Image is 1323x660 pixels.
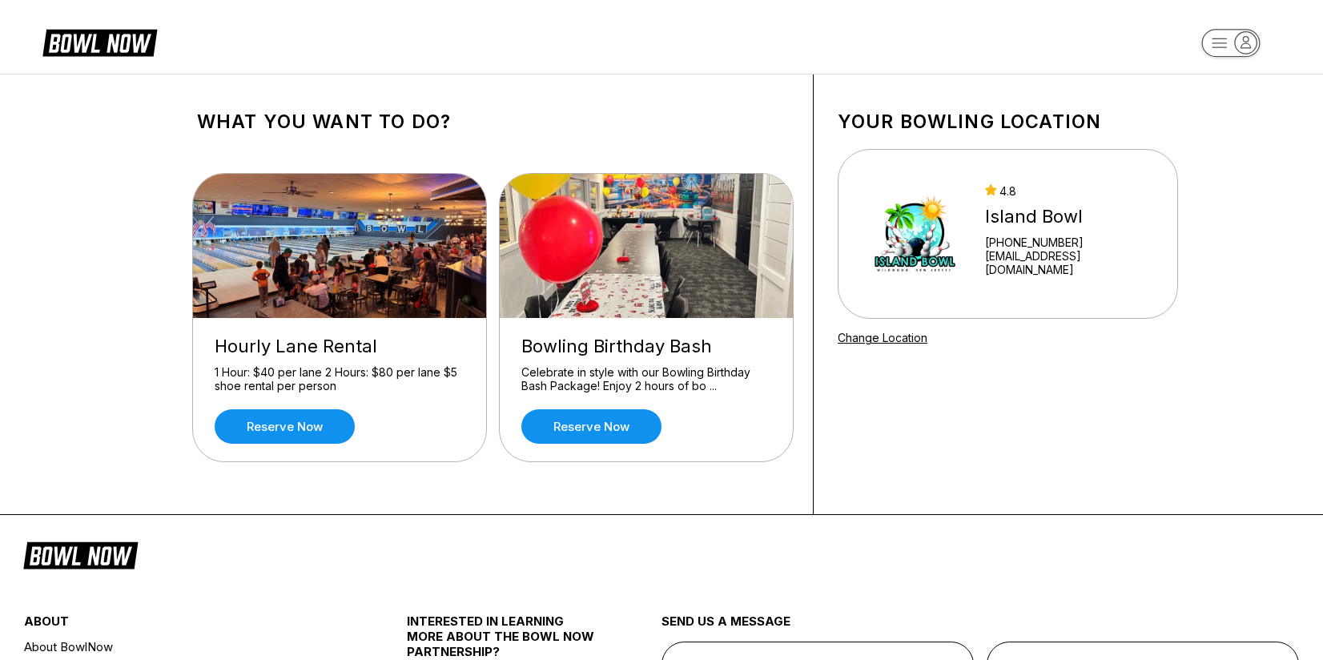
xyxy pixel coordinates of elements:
[521,409,661,444] a: Reserve now
[985,235,1156,249] div: [PHONE_NUMBER]
[661,614,1299,642] div: send us a message
[24,637,343,657] a: About BowlNow
[215,365,464,393] div: 1 Hour: $40 per lane 2 Hours: $80 per lane $5 shoe rental per person
[521,336,771,357] div: Bowling Birthday Bash
[985,184,1156,198] div: 4.8
[838,331,927,344] a: Change Location
[500,174,794,318] img: Bowling Birthday Bash
[859,174,971,294] img: Island Bowl
[193,174,488,318] img: Hourly Lane Rental
[985,249,1156,276] a: [EMAIL_ADDRESS][DOMAIN_NAME]
[838,111,1178,133] h1: Your bowling location
[215,409,355,444] a: Reserve now
[197,111,789,133] h1: What you want to do?
[521,365,771,393] div: Celebrate in style with our Bowling Birthday Bash Package! Enjoy 2 hours of bo ...
[24,614,343,637] div: about
[985,206,1156,227] div: Island Bowl
[215,336,464,357] div: Hourly Lane Rental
